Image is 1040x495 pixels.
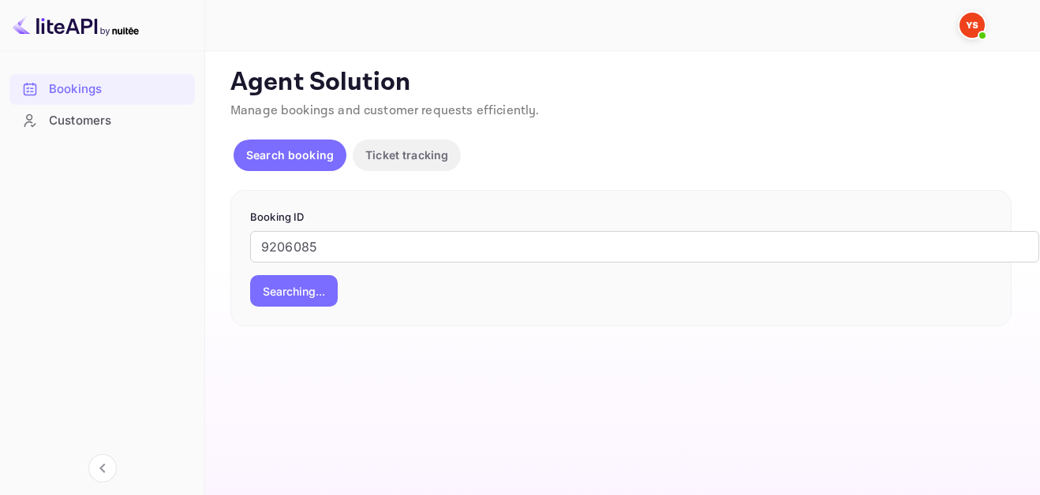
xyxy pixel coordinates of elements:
[9,74,195,103] a: Bookings
[250,210,992,225] p: Booking ID
[49,80,187,99] div: Bookings
[13,13,139,38] img: LiteAPI logo
[88,454,117,482] button: Collapse navigation
[250,231,1039,262] input: Enter Booking ID (e.g., 63782194)
[9,74,195,105] div: Bookings
[230,102,540,119] span: Manage bookings and customer requests efficiently.
[365,147,448,163] p: Ticket tracking
[49,112,187,130] div: Customers
[960,13,985,38] img: Yandex Support
[9,106,195,135] a: Customers
[230,67,1012,99] p: Agent Solution
[9,106,195,136] div: Customers
[246,147,334,163] p: Search booking
[250,275,338,307] button: Searching...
